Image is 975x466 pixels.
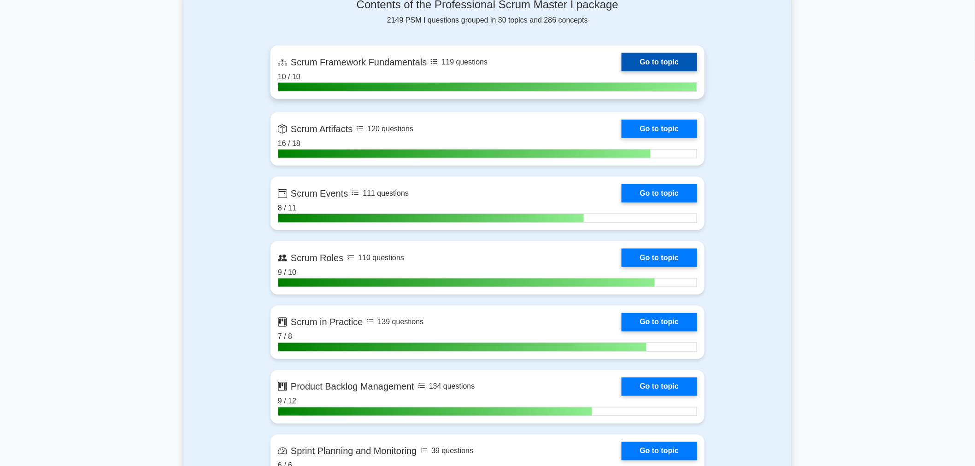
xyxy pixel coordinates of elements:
a: Go to topic [622,120,697,138]
a: Go to topic [622,53,697,71]
a: Go to topic [622,249,697,267]
a: Go to topic [622,378,697,396]
a: Go to topic [622,442,697,460]
a: Go to topic [622,313,697,332]
a: Go to topic [622,184,697,203]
